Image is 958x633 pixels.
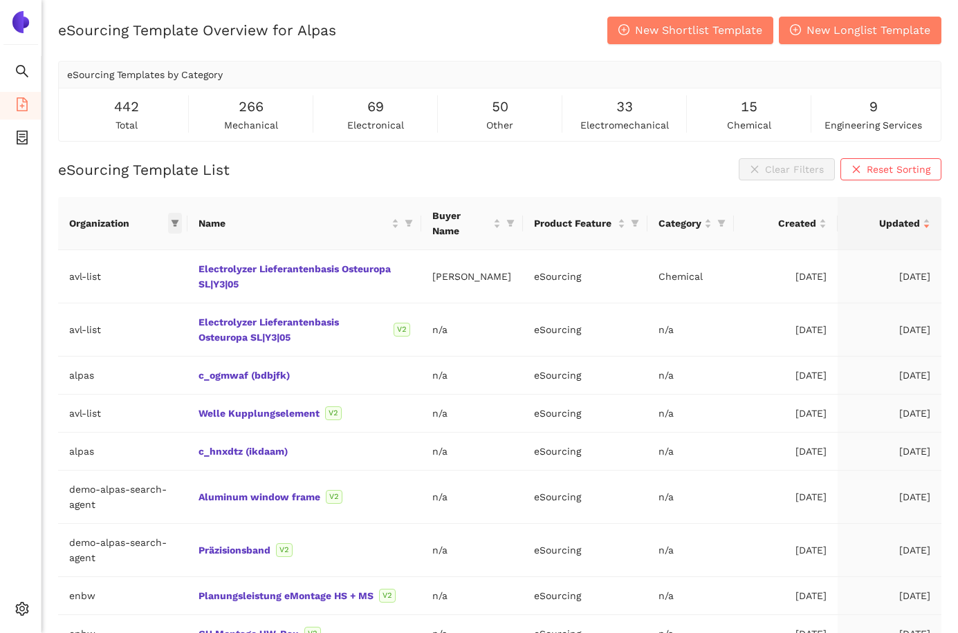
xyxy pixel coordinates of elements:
span: V2 [379,589,396,603]
span: 33 [616,96,633,117]
button: closeReset Sorting [840,158,941,180]
td: n/a [421,471,523,524]
td: alpas [58,357,187,395]
td: eSourcing [523,303,647,357]
button: closeClear Filters [739,158,835,180]
img: Logo [10,11,32,33]
span: New Shortlist Template [635,21,762,39]
td: [DATE] [734,395,838,433]
span: 266 [239,96,264,117]
span: setting [15,597,29,625]
td: n/a [647,303,734,357]
span: search [15,59,29,87]
td: eSourcing [523,433,647,471]
span: filter [402,213,416,234]
span: 9 [869,96,878,117]
button: plus-circleNew Longlist Template [779,17,941,44]
button: plus-circleNew Shortlist Template [607,17,773,44]
span: Organization [69,216,165,231]
span: 50 [492,96,508,117]
td: [DATE] [734,471,838,524]
th: this column's title is Buyer Name,this column is sortable [421,197,523,250]
th: this column's title is Name,this column is sortable [187,197,421,250]
span: mechanical [224,117,278,133]
span: Name [199,216,389,231]
td: n/a [647,395,734,433]
td: [DATE] [734,524,838,577]
h2: eSourcing Template List [58,160,230,180]
td: eSourcing [523,524,647,577]
span: close [851,164,861,176]
td: eSourcing [523,357,647,395]
td: eSourcing [523,577,647,615]
th: this column's title is Created,this column is sortable [734,197,838,250]
td: n/a [647,433,734,471]
td: n/a [421,303,523,357]
td: n/a [647,577,734,615]
td: [DATE] [838,357,941,395]
span: electromechanical [580,117,669,133]
span: filter [504,205,517,241]
span: filter [405,219,413,227]
td: [DATE] [838,395,941,433]
td: enbw [58,577,187,615]
th: this column's title is Category,this column is sortable [647,197,734,250]
td: Chemical [647,250,734,303]
span: total [116,117,138,133]
span: 15 [741,96,757,117]
td: [DATE] [734,357,838,395]
td: [DATE] [838,524,941,577]
span: Category [658,216,701,231]
span: Product Feature [534,216,615,231]
td: [DATE] [734,433,838,471]
span: Updated [849,216,920,231]
span: electronical [347,117,404,133]
span: Reset Sorting [867,162,930,177]
td: demo-alpas-search-agent [58,524,187,577]
span: plus-circle [790,24,801,37]
td: n/a [647,524,734,577]
span: eSourcing Templates by Category [67,69,223,80]
td: [DATE] [838,303,941,357]
td: avl-list [58,303,187,357]
td: n/a [647,357,734,395]
span: Buyer Name [432,208,490,238]
td: [DATE] [734,577,838,615]
span: V2 [394,323,410,337]
td: n/a [421,395,523,433]
span: chemical [727,117,771,133]
span: container [15,126,29,153]
td: eSourcing [523,395,647,433]
span: filter [506,219,515,227]
span: New Longlist Template [807,21,930,39]
span: filter [628,213,642,234]
td: n/a [647,471,734,524]
td: avl-list [58,395,187,433]
span: filter [631,219,639,227]
th: this column's title is Product Feature,this column is sortable [523,197,647,250]
td: avl-list [58,250,187,303]
span: 69 [367,96,384,117]
td: n/a [421,577,523,615]
span: V2 [326,490,342,504]
td: eSourcing [523,471,647,524]
span: file-add [15,93,29,120]
td: [DATE] [838,250,941,303]
td: eSourcing [523,250,647,303]
td: [DATE] [838,471,941,524]
td: [PERSON_NAME] [421,250,523,303]
span: filter [168,213,182,234]
td: [DATE] [734,303,838,357]
span: 442 [114,96,139,117]
span: Created [745,216,816,231]
span: filter [717,219,726,227]
h2: eSourcing Template Overview for Alpas [58,20,336,40]
td: n/a [421,433,523,471]
td: [DATE] [838,433,941,471]
span: filter [171,219,179,227]
span: plus-circle [618,24,629,37]
td: [DATE] [734,250,838,303]
span: other [486,117,513,133]
td: demo-alpas-search-agent [58,471,187,524]
td: [DATE] [838,577,941,615]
